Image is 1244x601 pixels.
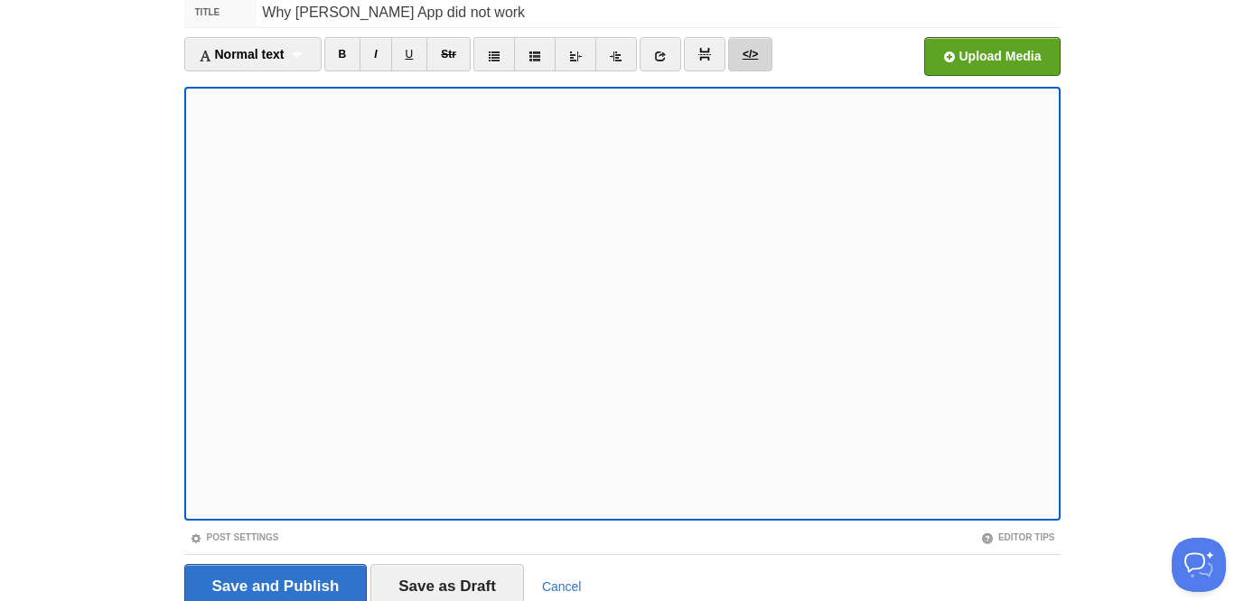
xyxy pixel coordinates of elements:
a: Editor Tips [981,532,1055,542]
a: </> [728,37,772,71]
a: Post Settings [190,532,279,542]
span: Normal text [199,47,285,61]
a: Str [426,37,471,71]
iframe: Help Scout Beacon - Open [1172,538,1226,592]
a: Cancel [542,579,582,594]
a: B [324,37,361,71]
img: pagebreak-icon.png [698,48,711,61]
a: U [391,37,428,71]
a: I [360,37,391,71]
del: Str [441,48,456,61]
